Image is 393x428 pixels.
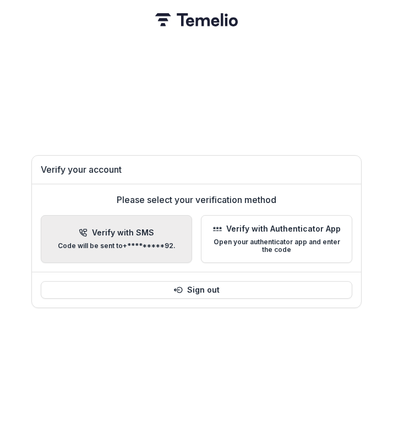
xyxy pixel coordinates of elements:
p: Verify with Authenticator App [226,224,341,234]
img: Temelio [155,13,238,26]
p: Open your authenticator app and enter the code [210,238,343,254]
p: Verify with SMS [92,228,154,238]
h1: Verify your account [41,164,352,175]
button: Verify with SMSCode will be sent to+*********92. [41,215,192,264]
button: Verify with Authenticator AppOpen your authenticator app and enter the code [201,215,352,264]
button: Sign out [41,281,352,299]
p: Please select your verification method [117,193,276,206]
